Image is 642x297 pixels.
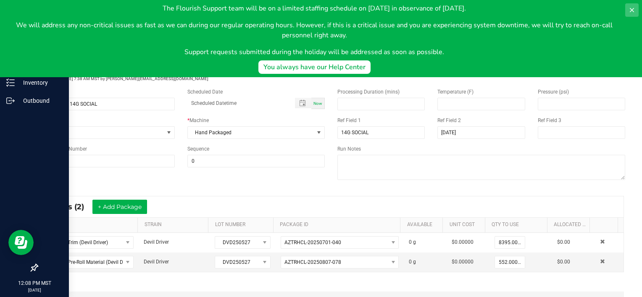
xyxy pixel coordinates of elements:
[596,221,615,228] a: Sortable
[187,98,287,108] input: Scheduled Datetime
[44,256,134,268] span: NO DATA FOUND
[145,221,205,228] a: STRAINSortable
[437,89,474,95] span: Temperature (F)
[295,98,311,108] span: Toggle popup
[8,230,34,255] iframe: Resource center
[452,259,474,265] span: $0.00000
[187,89,223,95] span: Scheduled Date
[44,237,123,248] span: BULK - Trim (Devil Driver)
[47,202,92,211] span: Inputs (2)
[409,239,412,245] span: 0
[144,259,169,265] span: Devil Driver
[15,78,65,88] p: Inventory
[144,239,169,245] span: Devil Driver
[284,259,341,265] span: AZTRHCL-20250807-078
[6,96,15,105] inline-svg: Outbound
[313,101,322,106] span: Now
[7,3,622,13] p: The Flourish Support team will be on a limited staffing schedule on [DATE] in observance of [DATE].
[215,256,259,268] span: DVD250527
[215,237,259,248] span: DVD250527
[92,200,147,214] button: + Add Package
[263,62,366,72] div: You always have our Help Center
[44,236,134,249] span: NO DATA FOUND
[187,146,209,152] span: Sequence
[337,117,361,123] span: Ref Field 1
[280,221,397,228] a: PACKAGE IDSortable
[44,256,123,268] span: BULK - Pre-Roll Material (Devil Driver)
[557,239,570,245] span: $0.00
[413,239,416,245] span: g
[6,78,15,87] inline-svg: Inventory
[281,256,399,268] span: NO DATA FOUND
[7,47,622,57] p: Support requests submitted during the holiday will be addressed as soon as possible.
[7,20,622,40] p: We will address any non-critical issues as fast as we can during our regular operating hours. How...
[37,76,325,82] p: [DATE] 7:38 AM MST by [PERSON_NAME][EMAIL_ADDRESS][DOMAIN_NAME]
[189,117,209,123] span: Machine
[337,146,361,152] span: Run Notes
[492,221,544,228] a: QTY TO USESortable
[284,240,341,245] span: AZTRHCL-20250701-040
[188,127,314,138] span: Hand Packaged
[538,117,561,123] span: Ref Field 3
[37,127,164,138] span: None
[4,279,65,287] p: 12:08 PM MST
[557,259,570,265] span: $0.00
[450,221,482,228] a: Unit CostSortable
[407,221,439,228] a: AVAILABLESortable
[437,117,461,123] span: Ref Field 2
[15,96,65,106] p: Outbound
[413,259,416,265] span: g
[337,89,400,95] span: Processing Duration (mins)
[281,236,399,249] span: NO DATA FOUND
[538,89,569,95] span: Pressure (psi)
[409,259,412,265] span: 0
[215,221,270,228] a: LOT NUMBERSortable
[452,239,474,245] span: $0.00000
[45,221,134,228] a: ITEMSortable
[554,221,586,228] a: Allocated CostSortable
[4,287,65,293] p: [DATE]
